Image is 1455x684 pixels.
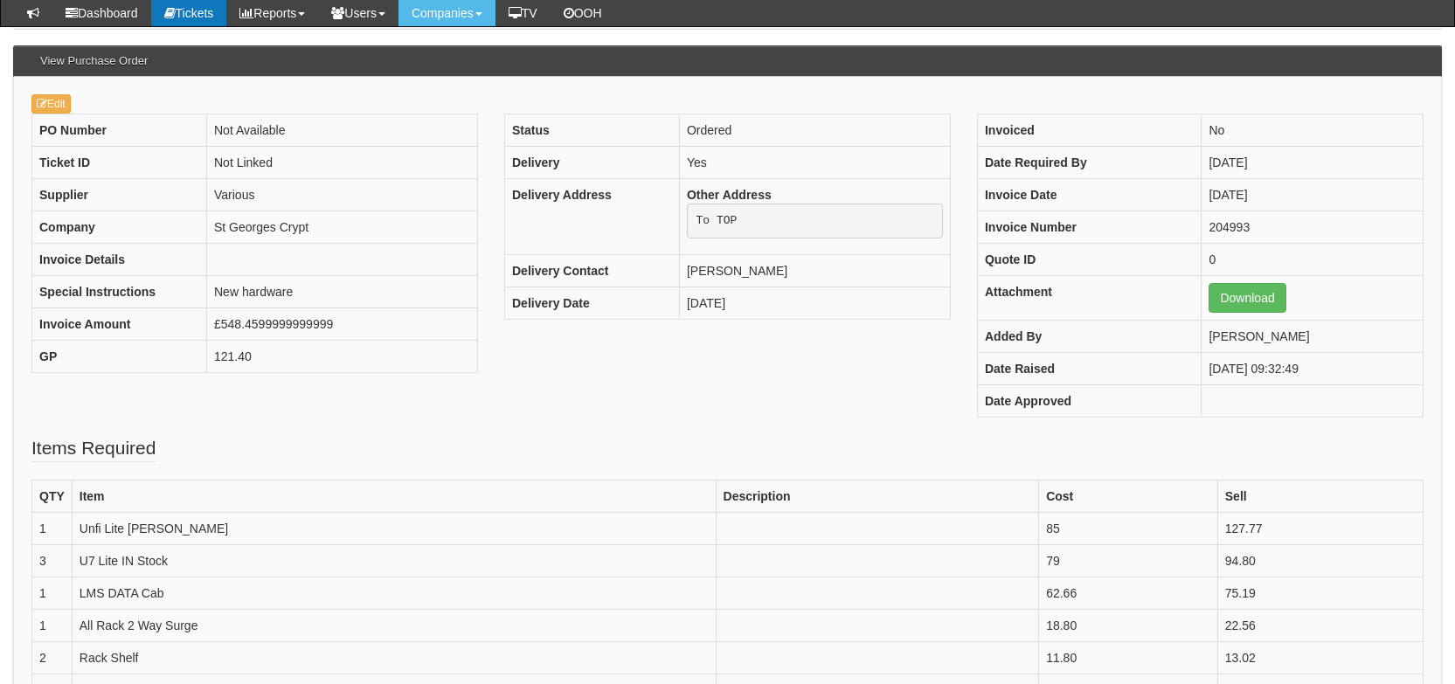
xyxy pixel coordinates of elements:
td: St Georges Crypt [207,211,478,244]
legend: Items Required [31,435,156,462]
th: Supplier [32,179,207,211]
td: 204993 [1202,211,1424,244]
td: Rack Shelf [72,642,716,674]
td: £548.4599999999999 [207,308,478,341]
td: [PERSON_NAME] [679,254,950,287]
th: GP [32,341,207,373]
td: LMS DATA Cab [72,577,716,610]
td: 1 [32,610,73,642]
pre: To TOP [687,204,943,238]
a: Download [1209,283,1285,313]
td: 85 [1039,513,1218,545]
th: Delivery Contact [504,254,679,287]
h3: View Purchase Order [31,46,156,76]
td: U7 Lite IN Stock [72,545,716,577]
td: [DATE] [1202,147,1424,179]
a: Edit [31,94,71,114]
td: Various [207,179,478,211]
td: [DATE] 09:32:49 [1202,353,1424,385]
th: Cost [1039,480,1218,513]
td: 1 [32,577,73,610]
th: Date Required By [977,147,1201,179]
th: Invoiced [977,114,1201,147]
td: No [1202,114,1424,147]
td: 3 [32,545,73,577]
td: Not Linked [207,147,478,179]
th: Date Raised [977,353,1201,385]
td: 13.02 [1217,642,1423,674]
td: [PERSON_NAME] [1202,321,1424,353]
th: Delivery [504,147,679,179]
td: 62.66 [1039,577,1218,610]
td: Ordered [679,114,950,147]
td: All Rack 2 Way Surge [72,610,716,642]
td: New hardware [207,276,478,308]
th: QTY [32,480,73,513]
td: Not Available [207,114,478,147]
td: Yes [679,147,950,179]
th: Delivery Date [504,287,679,319]
th: Ticket ID [32,147,207,179]
th: Special Instructions [32,276,207,308]
th: Invoice Details [32,244,207,276]
td: 79 [1039,545,1218,577]
th: Date Approved [977,385,1201,418]
th: Added By [977,321,1201,353]
th: Invoice Date [977,179,1201,211]
th: Sell [1217,480,1423,513]
th: Attachment [977,276,1201,321]
td: 0 [1202,244,1424,276]
td: 2 [32,642,73,674]
td: 75.19 [1217,577,1423,610]
td: Unfi Lite [PERSON_NAME] [72,513,716,545]
td: 127.77 [1217,513,1423,545]
th: Description [716,480,1039,513]
th: Invoice Amount [32,308,207,341]
td: 22.56 [1217,610,1423,642]
th: PO Number [32,114,207,147]
th: Company [32,211,207,244]
th: Item [72,480,716,513]
td: 121.40 [207,341,478,373]
td: 18.80 [1039,610,1218,642]
th: Delivery Address [504,179,679,255]
td: 94.80 [1217,545,1423,577]
td: 11.80 [1039,642,1218,674]
th: Status [504,114,679,147]
td: [DATE] [679,287,950,319]
th: Quote ID [977,244,1201,276]
td: [DATE] [1202,179,1424,211]
td: 1 [32,513,73,545]
th: Invoice Number [977,211,1201,244]
b: Other Address [687,188,772,202]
